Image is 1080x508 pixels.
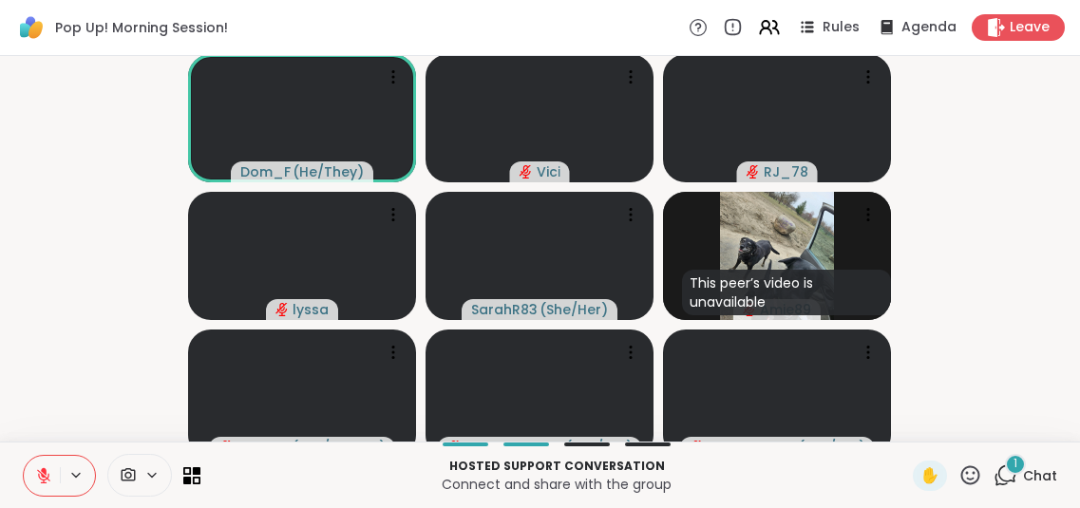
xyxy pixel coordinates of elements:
span: Agenda [901,18,957,37]
span: SarahR83 [471,300,538,319]
span: Leave [1010,18,1050,37]
p: Connect and share with the group [212,475,901,494]
span: audio-muted [275,303,289,316]
img: ShareWell Logomark [15,11,47,44]
span: audio-muted [690,441,703,454]
span: laurareidwitt [707,438,796,457]
span: Pop Up! Morning Session! [55,18,228,37]
span: audio-muted [520,165,533,179]
span: ( She/Her ) [540,300,608,319]
span: ( She/her ) [798,438,865,457]
span: 1 [1014,456,1017,472]
span: Rules [823,18,860,37]
span: audio-muted [747,165,760,179]
span: ( She/Herself ) [292,438,386,457]
div: This peer’s video is unavailable [682,270,891,315]
span: audio-muted [218,441,232,454]
span: ( she/her ) [565,438,633,457]
span: Chat [1023,466,1057,485]
span: irisanne [236,438,290,457]
span: RJ_78 [764,162,808,181]
span: ( He/They ) [293,162,364,181]
span: Dom_F [240,162,291,181]
span: lyssa [293,300,329,319]
span: Shay2Olivia [483,438,563,457]
span: Vici [537,162,560,181]
span: audio-muted [447,441,461,454]
p: Hosted support conversation [212,458,901,475]
span: ✋ [920,464,939,487]
img: Amie89 [720,192,834,320]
